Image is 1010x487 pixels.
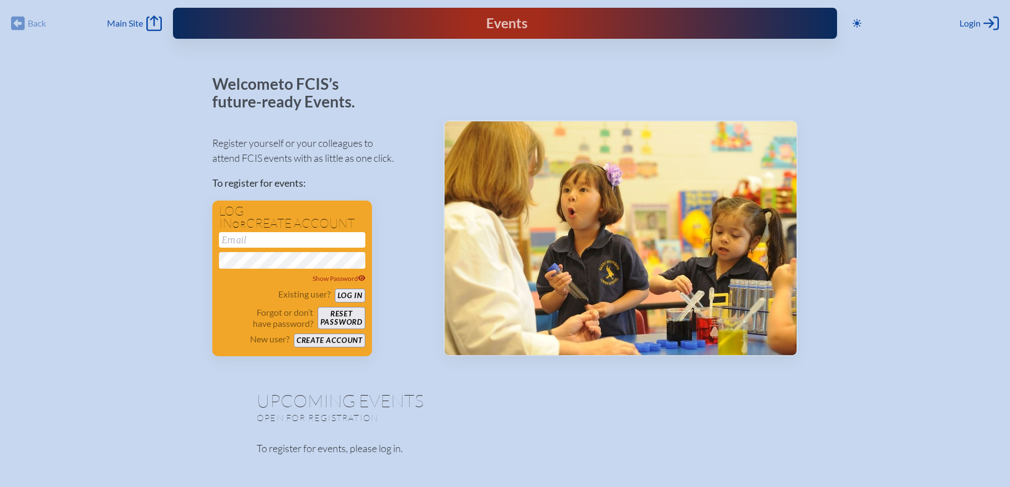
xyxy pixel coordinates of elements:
img: Events [445,121,797,355]
a: Main Site [107,16,161,31]
span: Show Password [313,274,366,283]
p: Welcome to FCIS’s future-ready Events. [212,75,368,110]
input: Email [219,232,365,248]
p: New user? [250,334,289,345]
p: Forgot or don’t have password? [219,307,313,329]
h1: Log in create account [219,205,365,230]
p: To register for events, please log in. [257,441,753,456]
span: or [232,219,246,230]
button: Log in [335,289,365,303]
p: Existing user? [278,289,330,300]
h1: Upcoming Events [257,392,753,409]
span: Login [960,18,981,29]
span: Main Site [107,18,143,29]
button: Create account [294,334,365,347]
div: FCIS Events — Future ready [356,17,653,30]
p: Register yourself or your colleagues to attend FCIS events with as little as one click. [212,136,426,166]
button: Resetpassword [318,307,365,329]
p: To register for events: [212,176,426,191]
p: Open for registration [257,412,549,423]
